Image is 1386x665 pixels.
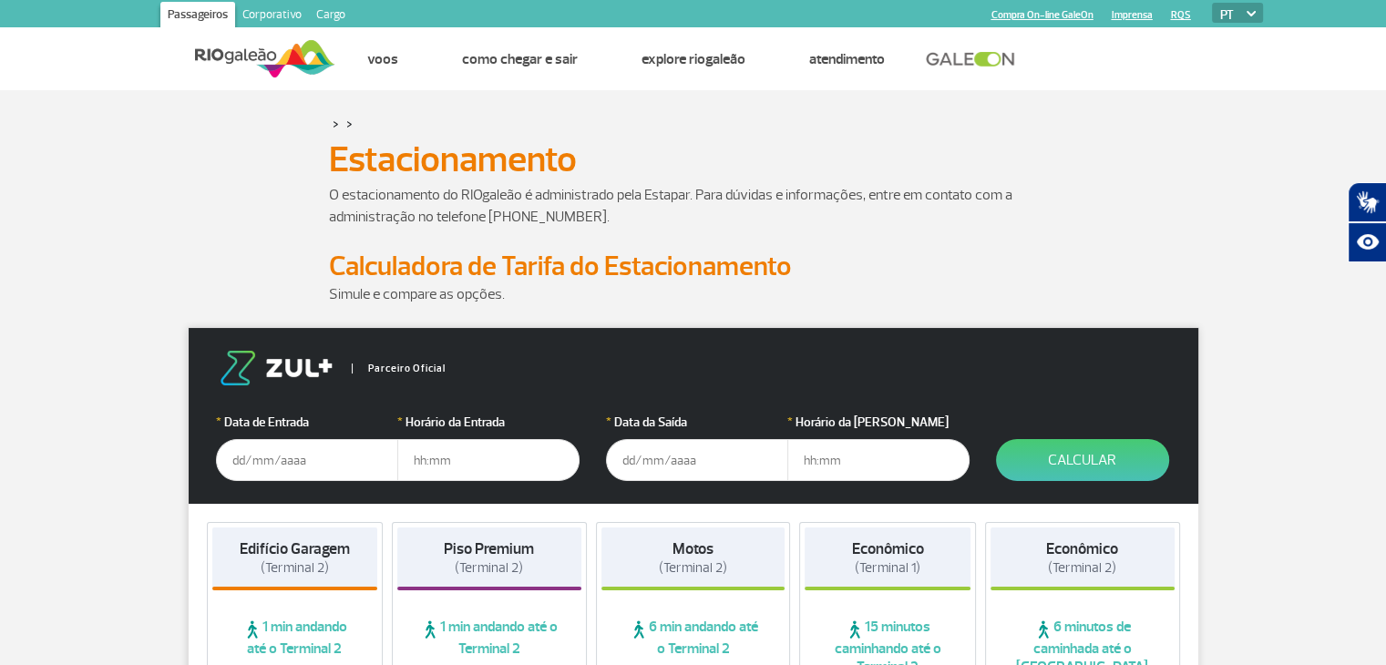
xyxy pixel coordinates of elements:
[642,50,745,68] a: Explore RIOgaleão
[367,50,398,68] a: Voos
[1112,9,1153,21] a: Imprensa
[601,618,785,658] span: 6 min andando até o Terminal 2
[991,9,1093,21] a: Compra On-line GaleOn
[1046,539,1118,558] strong: Econômico
[606,413,788,432] label: Data da Saída
[787,439,970,481] input: hh:mm
[455,559,523,577] span: (Terminal 2)
[216,351,336,385] img: logo-zul.png
[346,113,353,134] a: >
[1348,222,1386,262] button: Abrir recursos assistivos.
[329,184,1058,228] p: O estacionamento do RIOgaleão é administrado pela Estapar. Para dúvidas e informações, entre em c...
[1348,182,1386,262] div: Plugin de acessibilidade da Hand Talk.
[606,439,788,481] input: dd/mm/aaaa
[1048,559,1116,577] span: (Terminal 2)
[235,2,309,31] a: Corporativo
[240,539,350,558] strong: Edifício Garagem
[397,413,580,432] label: Horário da Entrada
[329,144,1058,175] h1: Estacionamento
[216,413,398,432] label: Data de Entrada
[160,2,235,31] a: Passageiros
[1171,9,1191,21] a: RQS
[397,439,580,481] input: hh:mm
[809,50,885,68] a: Atendimento
[397,618,581,658] span: 1 min andando até o Terminal 2
[329,250,1058,283] h2: Calculadora de Tarifa do Estacionamento
[672,539,714,558] strong: Motos
[216,439,398,481] input: dd/mm/aaaa
[1348,182,1386,222] button: Abrir tradutor de língua de sinais.
[444,539,534,558] strong: Piso Premium
[855,559,920,577] span: (Terminal 1)
[261,559,329,577] span: (Terminal 2)
[996,439,1169,481] button: Calcular
[309,2,353,31] a: Cargo
[852,539,924,558] strong: Econômico
[787,413,970,432] label: Horário da [PERSON_NAME]
[659,559,727,577] span: (Terminal 2)
[212,618,378,658] span: 1 min andando até o Terminal 2
[333,113,339,134] a: >
[462,50,578,68] a: Como chegar e sair
[329,283,1058,305] p: Simule e compare as opções.
[352,363,446,373] span: Parceiro Oficial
